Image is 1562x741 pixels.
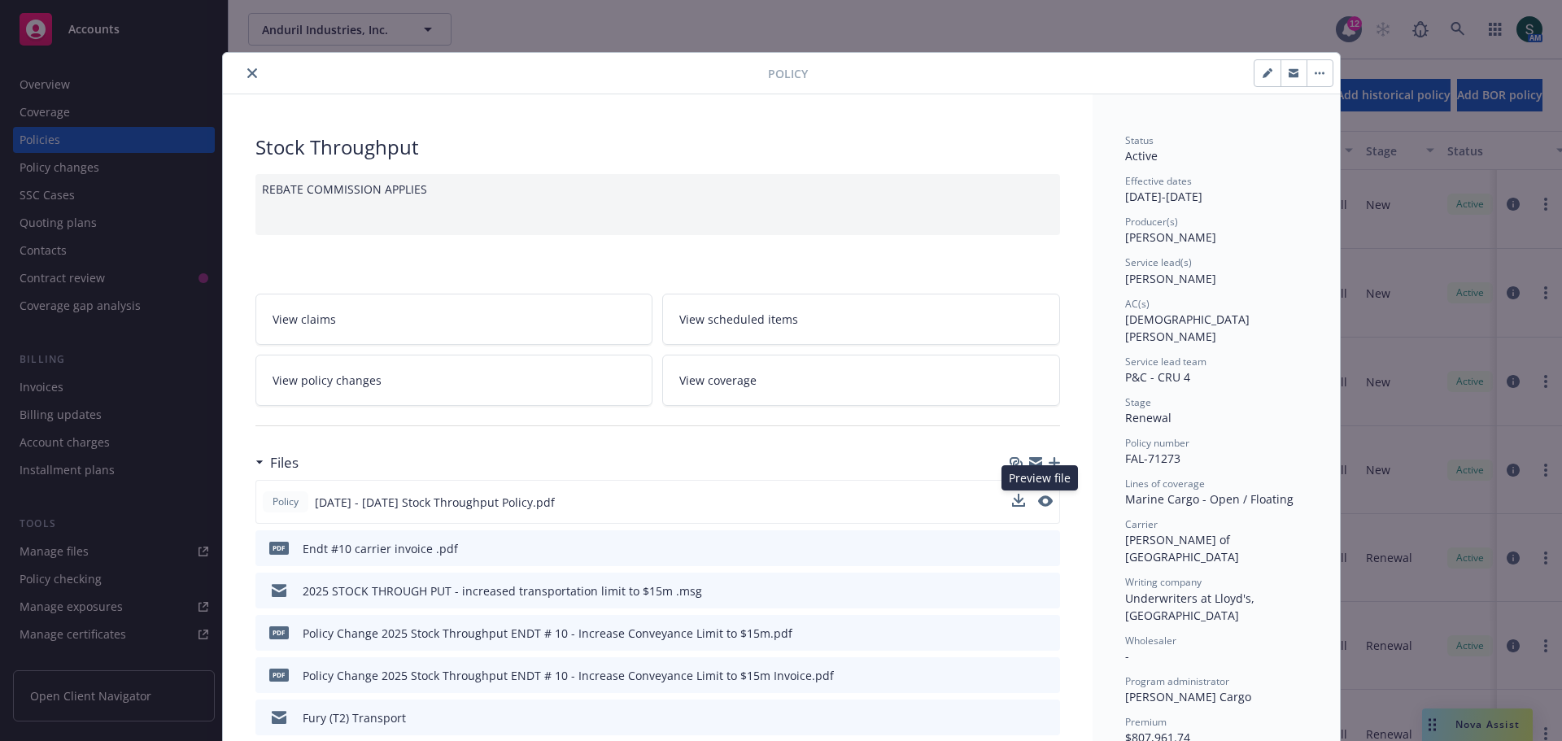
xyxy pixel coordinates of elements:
[315,494,555,511] span: [DATE] - [DATE] Stock Throughput Policy.pdf
[1125,395,1151,409] span: Stage
[1125,355,1206,368] span: Service lead team
[662,355,1060,406] a: View coverage
[273,311,336,328] span: View claims
[255,174,1060,235] div: REBATE COMMISSION APPLIES
[303,667,834,684] div: Policy Change 2025 Stock Throughput ENDT # 10 - Increase Conveyance Limit to $15m Invoice.pdf
[1013,709,1026,726] button: download file
[1125,436,1189,450] span: Policy number
[255,133,1060,161] div: Stock Throughput
[1125,689,1251,704] span: [PERSON_NAME] Cargo
[1125,271,1216,286] span: [PERSON_NAME]
[303,625,792,642] div: Policy Change 2025 Stock Throughput ENDT # 10 - Increase Conveyance Limit to $15m.pdf
[1125,517,1158,531] span: Carrier
[303,582,702,599] div: 2025 STOCK THROUGH PUT - increased transportation limit to $15m .msg
[269,542,289,554] span: pdf
[242,63,262,83] button: close
[1125,490,1307,508] div: Marine Cargo - Open / Floating
[1125,148,1158,163] span: Active
[269,669,289,681] span: pdf
[1125,312,1250,344] span: [DEMOGRAPHIC_DATA][PERSON_NAME]
[1039,540,1054,557] button: preview file
[1012,494,1025,511] button: download file
[1001,465,1078,490] div: Preview file
[1125,229,1216,245] span: [PERSON_NAME]
[1125,477,1205,490] span: Lines of coverage
[1038,495,1053,507] button: preview file
[1013,582,1026,599] button: download file
[269,495,302,509] span: Policy
[1012,494,1025,507] button: download file
[1125,575,1202,589] span: Writing company
[1013,625,1026,642] button: download file
[1125,648,1129,664] span: -
[1125,297,1150,311] span: AC(s)
[1039,625,1054,642] button: preview file
[273,372,382,389] span: View policy changes
[1039,582,1054,599] button: preview file
[1125,174,1192,188] span: Effective dates
[255,355,653,406] a: View policy changes
[255,452,299,473] div: Files
[662,294,1060,345] a: View scheduled items
[1125,410,1171,425] span: Renewal
[1125,634,1176,647] span: Wholesaler
[1125,674,1229,688] span: Program administrator
[1125,215,1178,229] span: Producer(s)
[1125,369,1190,385] span: P&C - CRU 4
[1039,709,1054,726] button: preview file
[269,626,289,639] span: pdf
[303,540,458,557] div: Endt #10 carrier invoice .pdf
[1013,540,1026,557] button: download file
[303,709,406,726] div: Fury (T2) Transport
[255,294,653,345] a: View claims
[1039,667,1054,684] button: preview file
[679,372,757,389] span: View coverage
[1125,174,1307,205] div: [DATE] - [DATE]
[768,65,808,82] span: Policy
[1125,451,1180,466] span: FAL-71273
[1125,715,1167,729] span: Premium
[1125,532,1239,564] span: [PERSON_NAME] of [GEOGRAPHIC_DATA]
[1125,255,1192,269] span: Service lead(s)
[270,452,299,473] h3: Files
[1038,494,1053,511] button: preview file
[1125,591,1258,623] span: Underwriters at Lloyd's, [GEOGRAPHIC_DATA]
[679,311,798,328] span: View scheduled items
[1013,667,1026,684] button: download file
[1125,133,1154,147] span: Status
